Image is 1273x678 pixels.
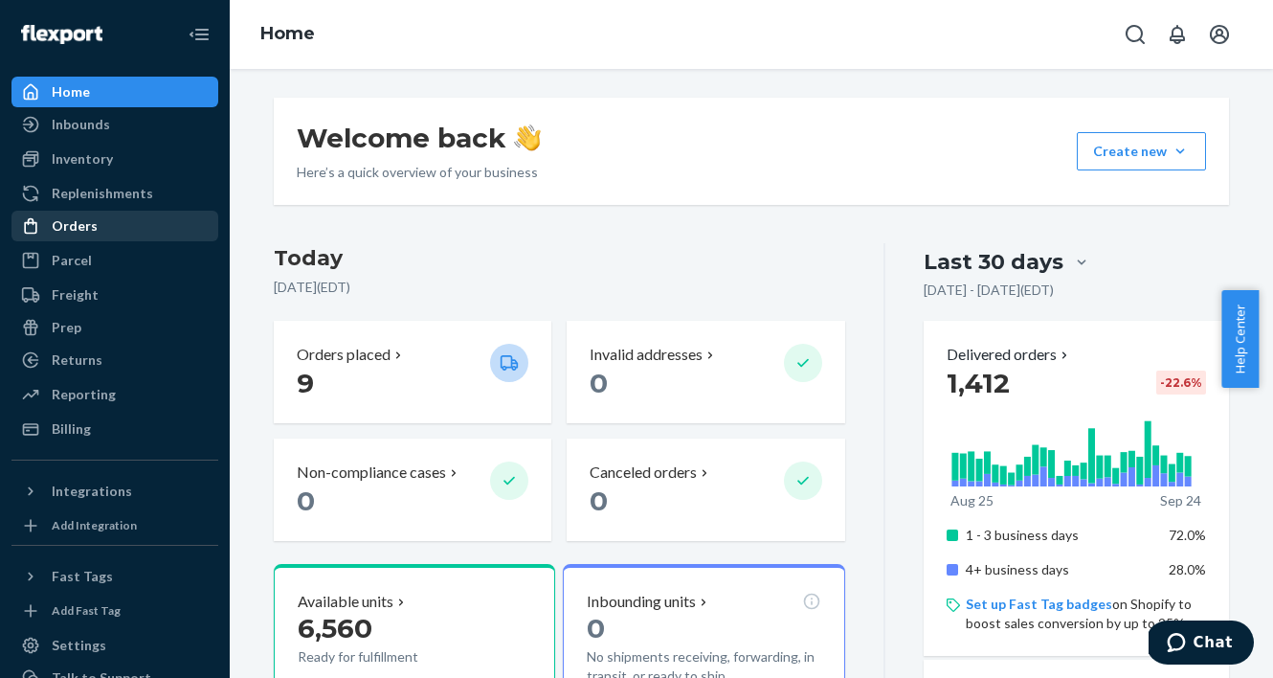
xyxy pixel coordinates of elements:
[11,476,218,507] button: Integrations
[1156,371,1206,395] div: -22.6 %
[11,630,218,661] a: Settings
[297,367,314,399] span: 9
[52,82,90,102] div: Home
[966,526,1154,545] p: 1 - 3 business days
[180,15,218,54] button: Close Navigation
[52,350,102,370] div: Returns
[274,278,845,297] p: [DATE] ( EDT )
[11,144,218,174] a: Inventory
[1116,15,1154,54] button: Open Search Box
[52,115,110,134] div: Inbounds
[52,602,121,619] div: Add Fast Tag
[52,385,116,404] div: Reporting
[947,344,1072,366] button: Delivered orders
[297,163,541,182] p: Here’s a quick overview of your business
[297,121,541,155] h1: Welcome back
[1169,527,1206,543] span: 72.0%
[52,216,98,236] div: Orders
[274,243,845,274] h3: Today
[52,318,81,337] div: Prep
[587,612,605,644] span: 0
[1158,15,1196,54] button: Open notifications
[11,599,218,622] a: Add Fast Tag
[590,344,703,366] p: Invalid addresses
[966,560,1154,579] p: 4+ business days
[21,25,102,44] img: Flexport logo
[11,312,218,343] a: Prep
[245,7,330,62] ol: breadcrumbs
[1221,290,1259,388] button: Help Center
[11,178,218,209] a: Replenishments
[52,517,137,533] div: Add Integration
[1169,561,1206,577] span: 28.0%
[298,591,393,613] p: Available units
[1200,15,1239,54] button: Open account menu
[297,485,315,517] span: 0
[11,414,218,444] a: Billing
[11,280,218,310] a: Freight
[11,77,218,107] a: Home
[274,321,551,423] button: Orders placed 9
[11,211,218,241] a: Orders
[567,321,844,423] button: Invalid addresses 0
[11,514,218,537] a: Add Integration
[587,591,696,613] p: Inbounding units
[52,419,91,439] div: Billing
[52,184,153,203] div: Replenishments
[11,379,218,410] a: Reporting
[11,245,218,276] a: Parcel
[567,439,844,541] button: Canceled orders 0
[52,251,92,270] div: Parcel
[11,109,218,140] a: Inbounds
[52,482,132,501] div: Integrations
[297,344,391,366] p: Orders placed
[966,595,1206,633] p: on Shopify to boost sales conversion by up to 25%.
[52,285,99,305] div: Freight
[966,596,1112,612] a: Set up Fast Tag badges
[590,462,697,484] p: Canceled orders
[1160,491,1201,510] p: Sep 24
[924,281,1054,300] p: [DATE] - [DATE] ( EDT )
[590,367,608,399] span: 0
[52,636,106,655] div: Settings
[590,485,608,517] span: 0
[1149,621,1254,668] iframe: Opens a widget where you can chat to one of our agents
[260,23,315,44] a: Home
[11,345,218,375] a: Returns
[298,612,372,644] span: 6,560
[297,462,446,484] p: Non-compliance cases
[947,367,1010,399] span: 1,412
[924,247,1063,277] div: Last 30 days
[514,124,541,151] img: hand-wave emoji
[1077,132,1206,170] button: Create new
[11,561,218,592] button: Fast Tags
[52,567,113,586] div: Fast Tags
[52,149,113,169] div: Inventory
[274,439,551,541] button: Non-compliance cases 0
[298,647,475,667] p: Ready for fulfillment
[950,491,994,510] p: Aug 25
